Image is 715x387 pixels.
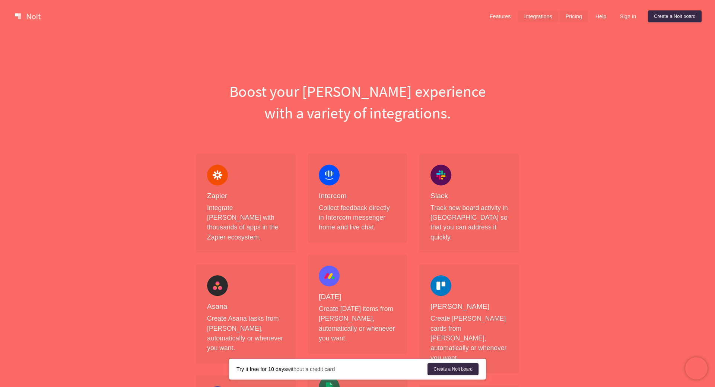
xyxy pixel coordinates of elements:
a: Integrations [518,10,558,22]
strong: Try it free for 10 days [236,366,287,372]
p: Create Asana tasks from [PERSON_NAME], automatically or whenever you want. [207,314,285,353]
h4: Slack [430,191,508,201]
h4: Zapier [207,191,285,201]
a: Sign in [614,10,642,22]
a: Pricing [560,10,588,22]
h1: Boost your [PERSON_NAME] experience with a variety of integrations. [190,80,525,124]
h4: Intercom [319,191,396,201]
h4: Asana [207,302,285,311]
p: Track new board activity in [GEOGRAPHIC_DATA] so that you can address it quickly. [430,203,508,242]
div: without a credit card [236,365,428,373]
p: Collect feedback directly in Intercom messenger home and live chat. [319,203,396,232]
p: Create [PERSON_NAME] cards from [PERSON_NAME], automatically or whenever you want. [430,314,508,363]
h4: [DATE] [319,292,396,302]
iframe: Chatra live chat [685,357,708,380]
p: Create [DATE] items from [PERSON_NAME], automatically or whenever you want. [319,304,396,343]
h4: [PERSON_NAME] [430,302,508,311]
p: Integrate [PERSON_NAME] with thousands of apps in the Zapier ecosystem. [207,203,285,242]
a: Create a Nolt board [428,363,479,375]
a: Create a Nolt board [648,10,702,22]
a: Features [484,10,517,22]
a: Help [590,10,613,22]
